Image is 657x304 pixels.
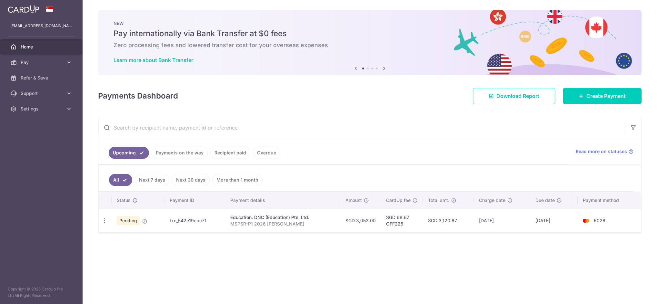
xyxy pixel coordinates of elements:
a: Next 30 days [172,174,210,186]
a: All [109,174,132,186]
th: Payment method [578,192,641,209]
p: MSPSR-P1 2026 [PERSON_NAME] [230,221,335,227]
span: Create Payment [586,92,626,100]
td: SGD 3,120.67 [423,209,473,232]
span: Pending [117,216,140,225]
span: Refer & Save [21,75,63,81]
p: [EMAIL_ADDRESS][DOMAIN_NAME] [10,23,72,29]
td: SGD 3,052.00 [340,209,381,232]
span: 6026 [594,218,605,223]
span: Download Report [496,92,539,100]
h6: Zero processing fees and lowered transfer cost for your overseas expenses [114,41,626,49]
span: Status [117,197,131,204]
a: Overdue [253,147,280,159]
td: [DATE] [474,209,530,232]
span: Amount [345,197,362,204]
td: [DATE] [530,209,578,232]
span: Charge date [479,197,505,204]
span: Pay [21,59,63,66]
span: Home [21,44,63,50]
span: Read more on statuses [576,148,627,155]
a: Create Payment [563,88,642,104]
p: NEW [114,21,626,26]
span: Due date [535,197,555,204]
a: Payments on the way [152,147,208,159]
td: txn_542e19cbc71 [164,209,225,232]
th: Payment ID [164,192,225,209]
span: Total amt. [428,197,449,204]
div: Education. DNC (Education) Pte. Ltd. [230,214,335,221]
a: Recipient paid [210,147,250,159]
img: CardUp [8,5,39,13]
h5: Pay internationally via Bank Transfer at $0 fees [114,28,626,39]
span: Support [21,90,63,97]
img: Bank Card [580,217,592,225]
a: Learn more about Bank Transfer [114,57,193,63]
a: Next 7 days [135,174,169,186]
span: Settings [21,106,63,112]
span: CardUp fee [386,197,411,204]
a: More than 1 month [212,174,263,186]
a: Read more on statuses [576,148,633,155]
td: SGD 68.67 OFF225 [381,209,423,232]
th: Payment details [225,192,340,209]
a: Download Report [473,88,555,104]
a: Upcoming [109,147,149,159]
h4: Payments Dashboard [98,90,178,102]
img: Bank transfer banner [98,10,642,75]
input: Search by recipient name, payment id or reference [98,117,626,138]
